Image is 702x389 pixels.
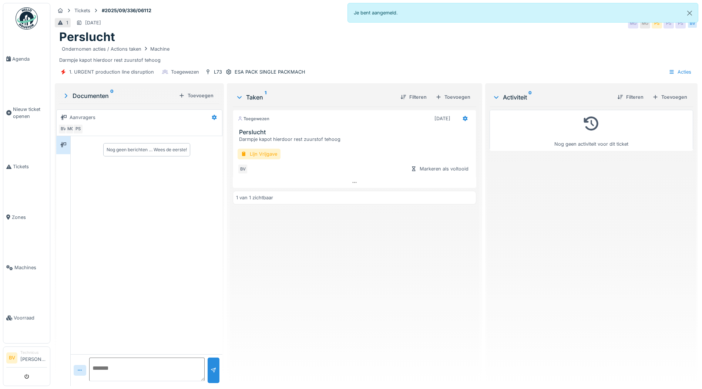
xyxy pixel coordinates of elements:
[59,30,115,44] h1: Perslucht
[12,214,47,221] span: Zones
[687,18,698,28] div: BV
[6,350,47,368] a: BV Technicus[PERSON_NAME]
[494,113,688,148] div: Nog geen activiteit voor dit ticket
[110,91,114,100] sup: 0
[12,55,47,62] span: Agenda
[66,124,76,134] div: MG
[62,91,176,100] div: Documenten
[347,3,699,23] div: Je bent aangemeld.
[20,350,47,366] li: [PERSON_NAME]
[20,350,47,355] div: Technicus
[16,7,38,30] img: Badge_color-CXgf-gQk.svg
[239,129,473,136] h3: Perslucht
[3,34,50,84] a: Agenda
[85,19,101,26] div: [DATE]
[14,314,47,321] span: Voorraad
[528,93,532,102] sup: 0
[13,106,47,120] span: Nieuw ticket openen
[265,93,266,102] sup: 1
[70,114,95,121] div: Aanvragers
[664,18,674,28] div: PS
[107,146,187,153] div: Nog geen berichten … Wees de eerste!
[640,18,650,28] div: MG
[66,19,68,26] div: 1
[69,68,154,75] div: 1. URGENT production line disruption
[238,164,248,174] div: BV
[6,352,17,363] li: BV
[3,192,50,242] a: Zones
[14,264,47,271] span: Machines
[99,7,154,14] strong: #2025/09/336/06112
[239,136,473,143] div: Darmpje kapot hierdoor rest zuurstof tehoog
[3,142,50,192] a: Tickets
[665,67,695,77] div: Acties
[628,18,638,28] div: MG
[238,116,269,122] div: Toegewezen
[74,7,90,14] div: Tickets
[3,243,50,293] a: Machines
[73,124,83,134] div: PS
[58,124,68,134] div: BV
[236,93,394,102] div: Taken
[3,293,50,343] a: Voorraad
[236,194,273,201] div: 1 van 1 zichtbaar
[214,68,222,75] div: L73
[3,84,50,142] a: Nieuw ticket openen
[408,164,471,174] div: Markeren als voltooid
[681,3,698,23] button: Close
[434,115,450,122] div: [DATE]
[235,68,305,75] div: ESA PACK SINGLE PACKMACH
[171,68,199,75] div: Toegewezen
[493,93,611,102] div: Activiteit
[397,92,430,102] div: Filteren
[614,92,646,102] div: Filteren
[13,163,47,170] span: Tickets
[59,44,693,64] div: Darmpje kapot hierdoor rest zuurstof tehoog
[62,45,169,53] div: Ondernomen acties / Actions taken Machine
[238,149,281,159] div: Lijn Vrijgave
[675,18,686,28] div: PS
[652,18,662,28] div: PS
[176,91,216,101] div: Toevoegen
[433,92,473,102] div: Toevoegen
[649,92,690,102] div: Toevoegen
